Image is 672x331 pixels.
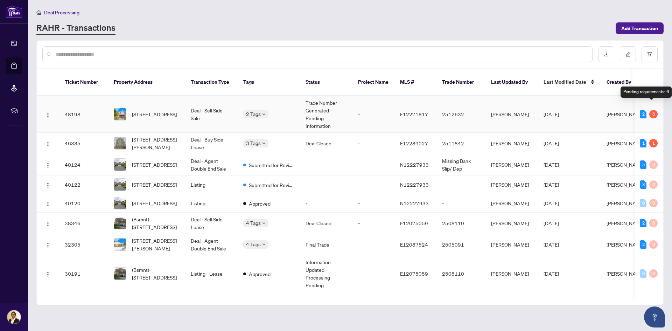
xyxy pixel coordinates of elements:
[485,175,538,194] td: [PERSON_NAME]
[352,96,394,133] td: -
[249,200,271,207] span: Approved
[436,213,485,234] td: 2508110
[607,200,644,206] span: [PERSON_NAME]
[185,175,238,194] td: Listing
[238,69,300,96] th: Tags
[400,241,428,248] span: E12087524
[59,175,108,194] td: 40122
[649,199,658,207] div: 0
[36,22,115,35] a: RAHR - Transactions
[132,237,180,252] span: [STREET_ADDRESS][PERSON_NAME]
[601,69,643,96] th: Created By
[436,234,485,255] td: 2505091
[621,87,672,98] div: Pending requirements: 6
[607,161,644,168] span: [PERSON_NAME]
[59,154,108,175] td: 40124
[249,181,294,189] span: Submitted for Review
[300,175,352,194] td: -
[300,133,352,154] td: Deal Closed
[485,213,538,234] td: [PERSON_NAME]
[59,133,108,154] td: 46335
[185,133,238,154] td: Deal - Buy Side Lease
[42,109,54,120] button: Logo
[114,108,126,120] img: thumbnail-img
[59,69,108,96] th: Ticket Number
[544,78,586,86] span: Last Modified Date
[300,234,352,255] td: Final Trade
[185,255,238,292] td: Listing - Lease
[300,69,352,96] th: Status
[607,241,644,248] span: [PERSON_NAME]
[640,110,646,118] div: 2
[644,306,665,327] button: Open asap
[45,201,51,207] img: Logo
[394,69,436,96] th: MLS #
[649,139,658,147] div: 1
[45,163,51,168] img: Logo
[607,140,644,146] span: [PERSON_NAME]
[436,194,485,213] td: -
[607,220,644,226] span: [PERSON_NAME]
[640,139,646,147] div: 1
[59,194,108,213] td: 40120
[185,194,238,213] td: Listing
[185,96,238,133] td: Deal - Sell Side Sale
[300,213,352,234] td: Deal Closed
[640,240,646,249] div: 2
[544,111,559,117] span: [DATE]
[59,255,108,292] td: 30191
[300,154,352,175] td: -
[42,138,54,149] button: Logo
[132,136,180,151] span: [STREET_ADDRESS][PERSON_NAME]
[246,139,261,147] span: 3 Tags
[436,96,485,133] td: 2512632
[132,199,177,207] span: [STREET_ADDRESS]
[7,310,21,324] img: Profile Icon
[436,175,485,194] td: -
[544,241,559,248] span: [DATE]
[185,234,238,255] td: Deal - Agent Double End Sale
[400,140,428,146] span: E12289027
[249,161,294,169] span: Submitted for Review
[647,52,652,57] span: filter
[42,239,54,250] button: Logo
[114,137,126,149] img: thumbnail-img
[400,181,429,188] span: N12227933
[59,96,108,133] td: 48198
[45,221,51,227] img: Logo
[36,10,41,15] span: home
[352,234,394,255] td: -
[185,154,238,175] td: Deal - Agent Double End Sale
[44,9,79,16] span: Deal Processing
[352,255,394,292] td: -
[42,198,54,209] button: Logo
[640,180,646,189] div: 3
[42,218,54,229] button: Logo
[400,270,428,277] span: E12075059
[598,46,614,62] button: download
[6,5,22,18] img: logo
[114,239,126,250] img: thumbnail-img
[262,243,266,246] span: down
[300,96,352,133] td: Trade Number Generated - Pending Information
[607,270,644,277] span: [PERSON_NAME]
[352,154,394,175] td: -
[114,159,126,171] img: thumbnail-img
[544,181,559,188] span: [DATE]
[108,69,185,96] th: Property Address
[42,159,54,170] button: Logo
[544,140,559,146] span: [DATE]
[649,180,658,189] div: 0
[640,269,646,278] div: 0
[625,52,630,57] span: edit
[485,69,538,96] th: Last Updated By
[114,217,126,229] img: thumbnail-img
[400,220,428,226] span: E12075059
[604,52,609,57] span: download
[607,181,644,188] span: [PERSON_NAME]
[59,213,108,234] td: 38346
[300,255,352,292] td: Information Updated - Processing Pending
[45,242,51,248] img: Logo
[114,268,126,280] img: thumbnail-img
[45,112,51,118] img: Logo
